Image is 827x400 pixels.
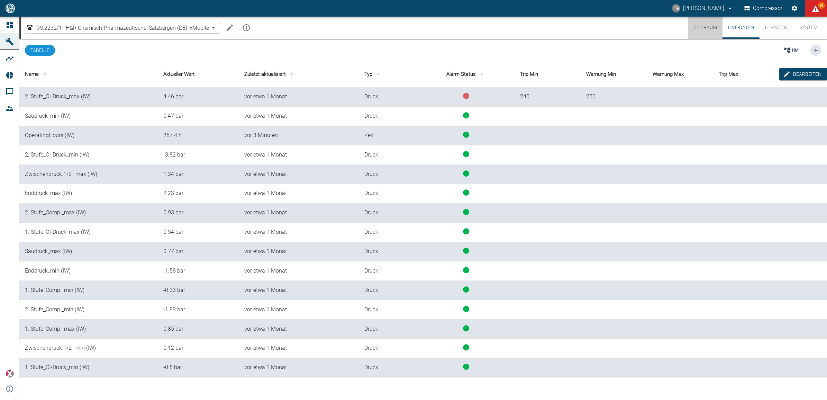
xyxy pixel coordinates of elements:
td: Druck [359,242,418,261]
td: Druck [359,358,418,377]
td: Druck [359,165,418,184]
td: Druck [359,184,418,203]
span: 96 [818,2,825,9]
div: 2.22662714895705 bar [163,189,233,197]
button: System [793,17,824,39]
div: 20.7.2025, 19:34:11 [244,151,353,159]
td: Druck [359,107,418,126]
button: Tabelle [25,45,55,56]
span: status-running [463,209,469,215]
td: 2. Stufe_Öl-Druck_min (IW) [19,145,158,165]
div: 0.849172553898825 bar [163,325,233,333]
td: Saudruck_max (IW) [19,242,158,261]
td: 1. Stufe_Comp._min (IW) [19,281,158,300]
div: 2.9.2025, 08:00:57 [244,132,353,140]
img: Xplore Logo [6,370,14,378]
img: logo [5,3,16,13]
td: Zwischendruck 1/2 _max (IW) [19,165,158,184]
button: HF-Daten [760,17,793,39]
button: Zeitraum [688,17,723,39]
td: 2. Stufe_Öl-Druck_max (IW) [19,87,158,107]
span: 99.2232/1_ H&R Chemisch-Pharmazeutische_Salzbergen (DE)_xMobile [37,24,209,32]
td: Druck [359,261,418,281]
div: 20.7.2025, 19:34:11 [244,112,353,120]
span: status-running [463,132,469,138]
span: status-running [463,364,469,370]
div: 20.7.2025, 19:34:11 [244,93,353,101]
button: Machine bearbeiten [223,21,237,35]
span: sort-status [477,71,486,78]
div: 20.7.2025, 19:34:11 [244,306,353,314]
span: status-running [463,325,469,331]
td: 2. Stufe_Comp._min (IW) [19,300,158,320]
td: OperatingHours (IW) [19,126,158,145]
td: 1. Stufe_Öl-Druck_max (IW) [19,223,158,242]
div: 250 [586,91,641,101]
th: Warnung Max [647,61,713,87]
td: Druck [359,339,418,358]
span: sort-time [287,71,296,78]
div: 0.469195781624876 bar [163,112,233,120]
th: Trip Min [515,61,581,87]
div: 0.543941137948423 bar [163,228,233,236]
span: HMI [792,47,799,53]
div: 20.7.2025, 19:34:11 [244,267,353,275]
div: 0.772861908262712 bar [163,248,233,256]
button: edit-alarms [779,68,827,81]
span: status-running [463,248,469,254]
span: status-running [463,267,469,273]
td: Enddruck_min (IW) [19,261,158,281]
th: Alarm Status [418,61,515,87]
td: Enddruck_max (IW) [19,184,158,203]
div: 20.7.2025, 19:34:11 [244,228,353,236]
td: Druck [359,320,418,339]
th: Trip Max [713,61,779,87]
td: Druck [359,87,418,107]
div: 0.929789296060335 bar [163,209,233,217]
div: 20.7.2025, 19:34:11 [244,286,353,294]
div: 20.7.2025, 19:34:11 [244,209,353,217]
button: Live-Daten [723,17,760,39]
span: status-running [463,344,469,350]
span: status-running [463,228,469,234]
td: Zwischendruck 1/2 _min (IW) [19,339,158,358]
div: 0.123659096425399 bar [163,344,233,352]
span: status-running [463,170,469,177]
th: Name [19,61,158,87]
td: Druck [359,223,418,242]
div: -1.58485232714156 bar [163,267,233,275]
div: 20.7.2025, 19:34:11 [244,364,353,372]
td: Saudruck_min (IW) [19,107,158,126]
td: Druck [359,145,418,165]
td: 1. Stufe_Öl-Druck_min (IW) [19,358,158,377]
td: 2. Stufe_Comp._max (IW) [19,203,158,223]
div: -0.33262087708863 bar [163,286,233,294]
span: status-running [463,189,469,196]
div: -0.802207670858479 bar [163,364,233,372]
span: sort-name [40,71,49,78]
div: 1.34458476022701 bar [163,170,233,178]
div: 20.7.2025, 19:34:11 [244,170,353,178]
button: thomas.gregoir@neuman-esser.com [671,2,734,15]
span: status-running [463,286,469,293]
td: Zeit [359,126,418,145]
th: Zuletzt aktualisiert [239,61,359,87]
div: 20.7.2025, 19:34:11 [244,189,353,197]
div: 4.4610819852096 bar [163,93,233,101]
button: Einstellungen [788,2,801,15]
td: Druck [359,281,418,300]
a: 99.2232/1_ H&R Chemisch-Pharmazeutische_Salzbergen (DE)_xMobile [26,24,209,32]
div: TG [672,4,680,12]
div: 240 [520,91,575,101]
td: 1. Stufe_Comp._max (IW) [19,320,158,339]
td: Druck [359,203,418,223]
td: Druck [359,300,418,320]
div: 20.7.2025, 19:34:11 [244,344,353,352]
th: Aktueller Wert [158,61,239,87]
span: status-running [463,306,469,312]
div: 20.7.2025, 19:34:11 [244,325,353,333]
div: -3.82242905689054 bar [163,151,233,159]
th: Warnung Min [581,61,647,87]
div: 20.7.2025, 19:34:11 [244,248,353,256]
button: Compressor [743,2,784,15]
